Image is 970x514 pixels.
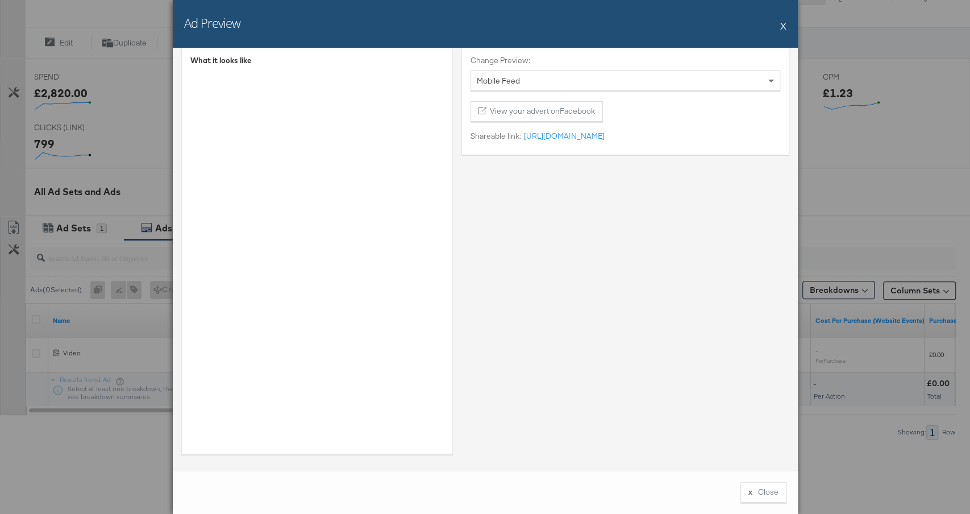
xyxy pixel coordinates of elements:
button: View your advert onFacebook [471,101,603,122]
a: [URL][DOMAIN_NAME] [521,131,605,142]
button: X [780,14,786,37]
span: Mobile Feed [477,76,520,86]
button: xClose [740,482,786,503]
label: Shareable link: [471,131,521,142]
div: What it looks like [190,55,444,66]
label: Change Preview: [471,55,780,66]
h2: Ad Preview [184,14,240,31]
div: x [748,487,752,498]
